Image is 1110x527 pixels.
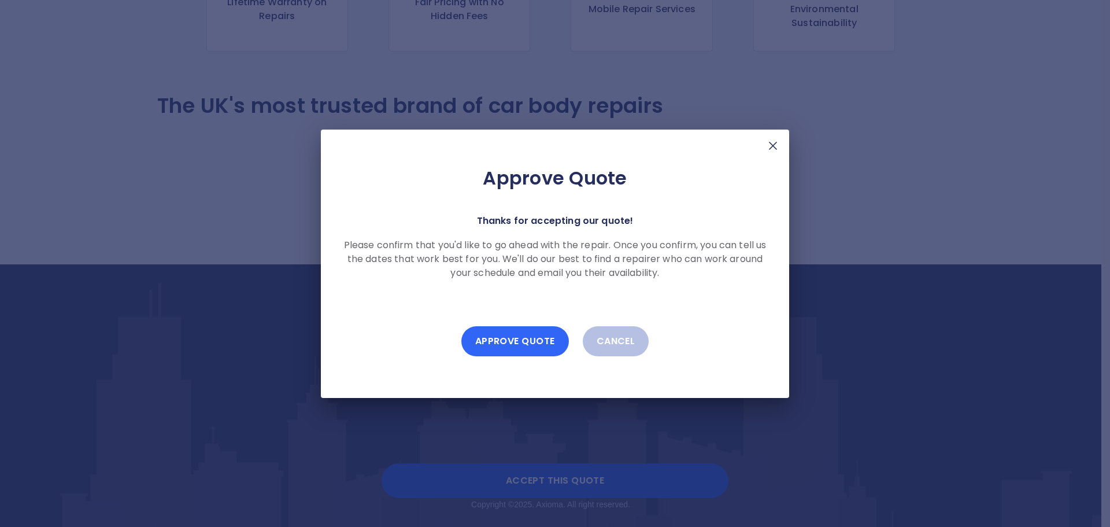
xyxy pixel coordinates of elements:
p: Thanks for accepting our quote! [477,213,634,229]
h2: Approve Quote [339,167,771,190]
button: Approve Quote [461,326,569,356]
img: X Mark [766,139,780,153]
p: Please confirm that you'd like to go ahead with the repair. Once you confirm, you can tell us the... [339,238,771,280]
button: Cancel [583,326,649,356]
